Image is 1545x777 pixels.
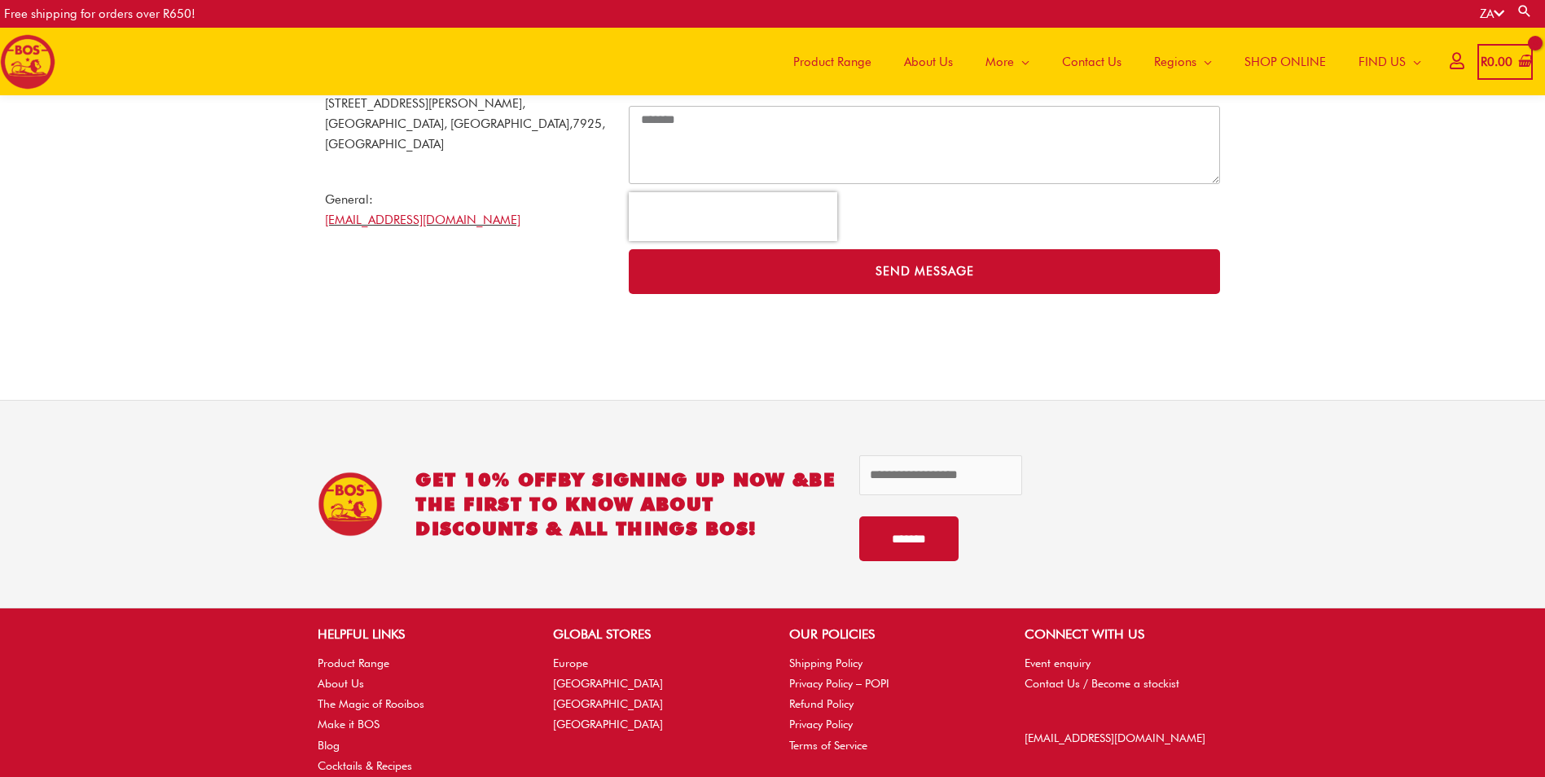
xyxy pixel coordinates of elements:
[789,739,867,752] a: Terms of Service
[318,625,520,644] h2: HELPFUL LINKS
[318,472,383,537] img: BOS Ice Tea
[318,718,380,731] a: Make it BOS
[793,37,871,86] span: Product Range
[904,37,953,86] span: About Us
[318,739,340,752] a: Blog
[1025,625,1227,644] h2: CONNECT WITH US
[318,759,412,772] a: Cocktails & Recipes
[789,656,862,669] a: Shipping Policy
[318,677,364,690] a: About Us
[777,28,888,95] a: Product Range
[629,249,1221,294] button: Send Message
[325,116,573,131] span: [GEOGRAPHIC_DATA], [GEOGRAPHIC_DATA],
[553,625,756,644] h2: GLOBAL STORES
[1516,3,1533,19] a: Search button
[1025,677,1179,690] a: Contact Us / Become a stockist
[1046,28,1138,95] a: Contact Us
[985,37,1014,86] span: More
[325,213,520,227] a: [EMAIL_ADDRESS][DOMAIN_NAME]
[1025,653,1227,694] nav: CONNECT WITH US
[553,656,588,669] a: Europe
[553,697,663,710] a: [GEOGRAPHIC_DATA]
[789,625,992,644] h2: OUR POLICIES
[1481,55,1512,69] bdi: 0.00
[1477,44,1533,81] a: View Shopping Cart, empty
[1025,656,1091,669] a: Event enquiry
[558,468,810,490] span: BY SIGNING UP NOW &
[325,116,605,151] span: 7925, [GEOGRAPHIC_DATA]
[969,28,1046,95] a: More
[553,677,663,690] a: [GEOGRAPHIC_DATA]
[1138,28,1228,95] a: Regions
[765,28,1437,95] nav: Site Navigation
[1481,55,1487,69] span: R
[553,718,663,731] a: [GEOGRAPHIC_DATA]
[1244,37,1326,86] span: SHOP ONLINE
[876,266,974,278] span: Send Message
[1358,37,1406,86] span: FIND US
[1154,37,1196,86] span: Regions
[415,468,836,541] h2: GET 10% OFF be the first to know about discounts & all things BOS!
[1025,731,1205,744] a: [EMAIL_ADDRESS][DOMAIN_NAME]
[318,697,424,710] a: The Magic of Rooibos
[789,677,889,690] a: Privacy Policy – POPI
[1480,7,1504,21] a: ZA
[789,718,853,731] a: Privacy Policy
[318,656,389,669] a: Product Range
[1062,37,1121,86] span: Contact Us
[789,653,992,756] nav: OUR POLICIES
[888,28,969,95] a: About Us
[629,192,837,241] iframe: reCAPTCHA
[553,653,756,735] nav: GLOBAL STORES
[325,190,612,230] p: General:
[1228,28,1342,95] a: SHOP ONLINE
[789,697,854,710] a: Refund Policy
[325,96,525,111] span: [STREET_ADDRESS][PERSON_NAME],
